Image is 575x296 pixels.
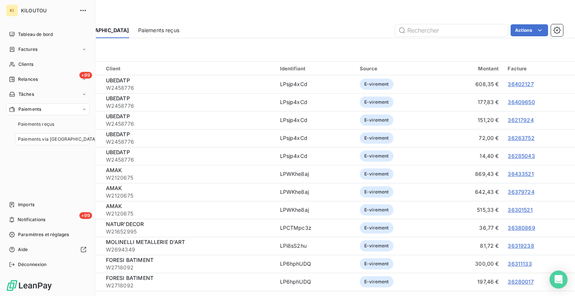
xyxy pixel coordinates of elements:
[106,246,271,253] span: W2694349
[106,174,271,181] span: W2120675
[276,201,356,219] td: LPWKhe8aj
[138,27,179,34] span: Paiements reçus
[511,24,548,36] button: Actions
[106,167,122,173] span: AMAK
[79,72,92,79] span: +99
[395,24,508,36] input: Rechercher
[106,185,122,191] span: AMAK
[439,219,503,237] td: 36,77 €
[276,255,356,273] td: LP6hphUDQ
[106,138,271,146] span: W2458776
[360,222,393,234] span: E-virement
[439,165,503,183] td: 869,43 €
[106,120,271,128] span: W2458776
[439,201,503,219] td: 515,33 €
[276,165,356,183] td: LPWKhe8aj
[508,135,534,141] a: 36263752
[18,216,45,223] span: Notifications
[106,221,144,227] span: NATUR'DECOR
[276,93,356,111] td: LPsjp4xCd
[508,260,532,267] a: 36311133
[79,212,92,219] span: +99
[508,189,534,195] a: 36379724
[508,278,533,285] a: 36280017
[6,244,89,256] a: Aide
[280,65,351,71] div: Identifiant
[106,239,185,245] span: MOLINELLI METALLERIE D'ART
[106,264,271,271] span: W2718092
[18,106,41,113] span: Paiements
[550,271,568,289] div: Open Intercom Messenger
[106,192,271,199] span: W2120675
[106,203,122,209] span: AMAK
[21,7,75,13] span: KILOUTOU
[106,84,271,92] span: W2458776
[439,237,503,255] td: 81,72 €
[360,65,435,71] div: Source
[439,93,503,111] td: 177,83 €
[360,240,393,251] span: E-virement
[18,246,28,253] span: Aide
[360,79,393,90] span: E-virement
[439,129,503,147] td: 72,00 €
[276,219,356,237] td: LPCTMpc3z
[439,183,503,201] td: 642,43 €
[276,237,356,255] td: LPi8sS2hu
[106,282,271,289] span: W2718092
[106,102,271,110] span: W2458776
[106,257,153,263] span: FORESI BATIMENT
[18,136,97,143] span: Paiements via [GEOGRAPHIC_DATA]
[106,156,271,164] span: W2458776
[106,77,130,83] span: UBEDATP
[106,210,271,217] span: W2120675
[106,228,271,235] span: W21652995
[439,111,503,129] td: 151,20 €
[508,99,535,105] a: 36409650
[106,149,130,155] span: UBEDATP
[508,207,532,213] a: 36301521
[106,275,153,281] span: FORESI BATIMENT
[18,121,54,128] span: Paiements reçus
[276,111,356,129] td: LPsjp4xCd
[508,225,535,231] a: 36380869
[106,113,130,119] span: UBEDATP
[106,65,271,71] div: Client
[18,201,34,208] span: Imports
[18,91,34,98] span: Tâches
[508,171,533,177] a: 36433521
[360,132,393,144] span: E-virement
[106,95,130,101] span: UBEDATP
[276,147,356,165] td: LPsjp4xCd
[6,280,52,292] img: Logo LeanPay
[276,129,356,147] td: LPsjp4xCd
[508,81,533,87] a: 36402127
[106,131,130,137] span: UBEDATP
[439,75,503,93] td: 608,35 €
[439,255,503,273] td: 300,00 €
[18,61,33,68] span: Clients
[360,258,393,269] span: E-virement
[18,261,47,268] span: Déconnexion
[439,273,503,291] td: 197,46 €
[360,97,393,108] span: E-virement
[508,65,571,71] div: Facture
[18,46,37,53] span: Factures
[439,147,503,165] td: 14,40 €
[360,276,393,287] span: E-virement
[360,168,393,180] span: E-virement
[444,65,499,71] div: Montant
[360,150,393,162] span: E-virement
[276,273,356,291] td: LP6hphUDQ
[18,231,69,238] span: Paramètres et réglages
[276,183,356,201] td: LPWKhe8aj
[508,117,533,123] a: 36217924
[508,242,534,249] a: 36319238
[360,204,393,216] span: E-virement
[360,115,393,126] span: E-virement
[508,153,535,159] a: 36285043
[18,76,38,83] span: Relances
[276,75,356,93] td: LPsjp4xCd
[18,31,53,38] span: Tableau de bord
[360,186,393,198] span: E-virement
[6,4,18,16] div: KI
